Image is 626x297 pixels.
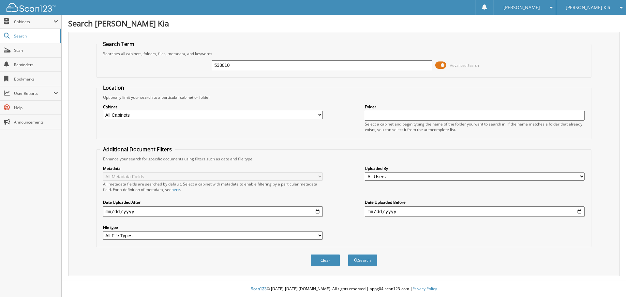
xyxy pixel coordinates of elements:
input: start [103,206,323,217]
span: Advanced Search [450,63,479,68]
div: All metadata fields are searched by default. Select a cabinet with metadata to enable filtering b... [103,181,323,192]
button: Clear [311,254,340,266]
span: Scan123 [251,286,267,291]
label: Metadata [103,166,323,171]
span: Help [14,105,58,111]
img: scan123-logo-white.svg [7,3,55,12]
span: Bookmarks [14,76,58,82]
a: here [171,187,180,192]
a: Privacy Policy [412,286,437,291]
label: Date Uploaded Before [365,200,585,205]
span: [PERSON_NAME] [503,6,540,9]
div: Select a cabinet and begin typing the name of the folder you want to search in. If the name match... [365,121,585,132]
span: Scan [14,48,58,53]
button: Search [348,254,377,266]
span: Reminders [14,62,58,67]
div: Optionally limit your search to a particular cabinet or folder [100,95,588,100]
legend: Search Term [100,40,138,48]
label: Folder [365,104,585,110]
span: [PERSON_NAME] Kia [566,6,610,9]
label: Cabinet [103,104,323,110]
div: Enhance your search for specific documents using filters such as date and file type. [100,156,588,162]
legend: Additional Document Filters [100,146,175,153]
div: Searches all cabinets, folders, files, metadata, and keywords [100,51,588,56]
label: File type [103,225,323,230]
span: Announcements [14,119,58,125]
input: end [365,206,585,217]
span: User Reports [14,91,53,96]
h1: Search [PERSON_NAME] Kia [68,18,619,29]
legend: Location [100,84,127,91]
label: Uploaded By [365,166,585,171]
label: Date Uploaded After [103,200,323,205]
span: Search [14,33,57,39]
div: © [DATE]-[DATE] [DOMAIN_NAME]. All rights reserved | appg04-scan123-com | [62,281,626,297]
span: Cabinets [14,19,53,24]
iframe: Chat Widget [593,266,626,297]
